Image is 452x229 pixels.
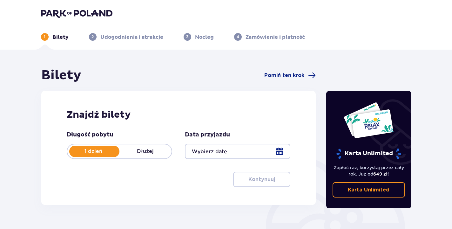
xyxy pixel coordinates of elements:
[333,182,405,198] a: Karta Unlimited
[44,34,45,40] p: 1
[264,72,304,79] span: Pomiń ten krok
[100,34,163,41] p: Udogodnienia i atrakcje
[333,164,405,177] p: Zapłać raz, korzystaj przez cały rok. Już od !
[237,34,239,40] p: 4
[67,148,119,155] p: 1 dzień
[336,148,402,159] p: Karta Unlimited
[67,109,291,121] h2: Znajdź bilety
[186,34,188,40] p: 3
[52,34,69,41] p: Bilety
[195,34,214,41] p: Nocleg
[41,9,112,18] img: Park of Poland logo
[67,131,113,139] p: Długość pobytu
[41,67,81,83] h1: Bilety
[348,186,389,193] p: Karta Unlimited
[185,131,230,139] p: Data przyjazdu
[373,171,388,177] span: 649 zł
[119,148,172,155] p: Dłużej
[246,34,305,41] p: Zamówienie i płatność
[233,172,290,187] button: Kontynuuj
[91,34,94,40] p: 2
[248,176,275,183] p: Kontynuuj
[264,72,316,79] a: Pomiń ten krok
